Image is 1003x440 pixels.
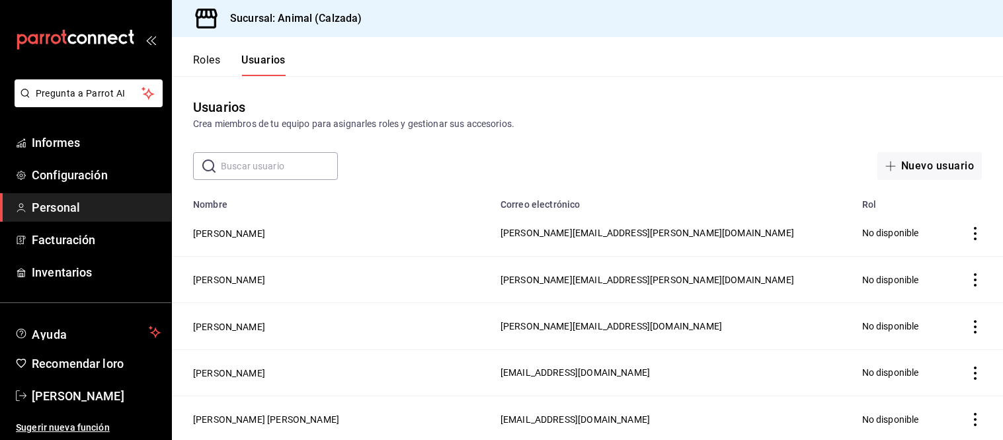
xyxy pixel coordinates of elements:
[230,12,362,24] font: Sucursal: Animal (Calzada)
[221,153,338,179] input: Buscar usuario
[193,227,265,240] button: [PERSON_NAME]
[969,367,982,380] button: actions
[877,152,982,180] button: Nuevo usuario
[193,273,265,286] button: [PERSON_NAME]
[501,200,581,210] font: Correo electrónico
[32,168,108,182] font: Configuración
[9,96,163,110] a: Pregunta a Parrot AI
[36,88,126,99] font: Pregunta a Parrot AI
[32,389,124,403] font: [PERSON_NAME]
[16,422,110,433] font: Sugerir nueva función
[32,357,124,371] font: Recomendar loro
[32,136,80,150] font: Informes
[969,413,982,426] button: actions
[15,79,163,107] button: Pregunta a Parrot AI
[32,233,95,247] font: Facturación
[854,349,946,396] td: No disponible
[969,273,982,286] button: actions
[193,413,339,426] button: [PERSON_NAME] [PERSON_NAME]
[969,227,982,240] button: actions
[854,303,946,349] td: No disponible
[501,414,650,425] span: [EMAIL_ADDRESS][DOMAIN_NAME]
[862,200,876,210] font: Rol
[32,200,80,214] font: Personal
[145,34,156,45] button: abrir_cajón_menú
[32,328,67,341] font: Ayuda
[501,367,650,378] span: [EMAIL_ADDRESS][DOMAIN_NAME]
[193,367,265,380] button: [PERSON_NAME]
[241,54,286,66] font: Usuarios
[193,320,265,333] button: [PERSON_NAME]
[901,159,974,172] font: Nuevo usuario
[854,257,946,303] td: No disponible
[501,321,722,331] span: [PERSON_NAME][EMAIL_ADDRESS][DOMAIN_NAME]
[193,53,286,76] div: pestañas de navegación
[32,265,92,279] font: Inventarios
[501,275,794,285] span: [PERSON_NAME][EMAIL_ADDRESS][PERSON_NAME][DOMAIN_NAME]
[854,210,946,257] td: No disponible
[501,228,794,238] span: [PERSON_NAME][EMAIL_ADDRESS][PERSON_NAME][DOMAIN_NAME]
[193,99,245,115] font: Usuarios
[969,320,982,333] button: actions
[193,200,227,210] font: Nombre
[193,54,220,66] font: Roles
[193,118,514,129] font: Crea miembros de tu equipo para asignarles roles y gestionar sus accesorios.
